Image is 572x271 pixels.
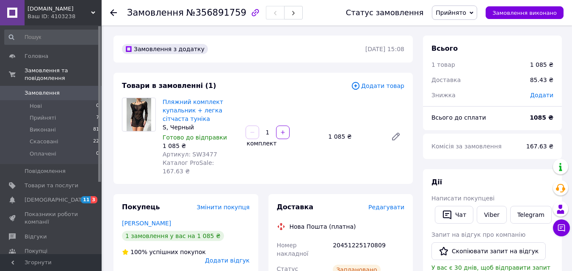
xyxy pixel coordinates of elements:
span: Комісія за замовлення [431,143,502,150]
span: Виконані [30,126,56,134]
span: Артикул: SW3477 [163,151,217,158]
span: Всього [431,44,458,52]
span: 22 [93,138,99,145]
span: 7 [96,114,99,122]
span: Оплачені [30,150,56,158]
span: 0 [96,150,99,158]
span: Головна [25,52,48,60]
span: Номер накладної [277,242,309,257]
div: S, Черный [163,123,239,131]
a: Пляжний комплект купальник + легка сітчаста туніка [163,99,223,122]
span: 1 товар [431,61,455,68]
span: Готово до відправки [163,134,227,141]
span: Дії [431,178,442,186]
input: Пошук [4,30,100,45]
span: Замовлення виконано [492,10,557,16]
span: Доставка [431,77,461,83]
span: 11 [81,196,91,203]
div: 20451225170809 [331,238,406,261]
span: 81 [93,126,99,134]
span: 167.63 ₴ [526,143,553,150]
a: Viber [477,206,506,224]
span: Нові [30,102,42,110]
span: №356891759 [186,8,246,18]
div: Ваш ID: 4103238 [28,13,102,20]
span: Показники роботи компанії [25,211,78,226]
div: 1 085 ₴ [163,142,239,150]
div: Нова Пошта (платна) [287,222,358,231]
span: 100% [130,249,147,255]
span: 0 [96,102,99,110]
a: [PERSON_NAME] [122,220,171,227]
button: Чат [435,206,473,224]
span: Знижка [431,92,456,99]
div: 1 замовлення у вас на 1 085 ₴ [122,231,224,241]
span: Прийняті [30,114,56,122]
div: Повернутися назад [110,8,117,17]
span: Замовлення [25,89,60,97]
div: успішних покупок [122,248,206,256]
div: Замовлення з додатку [122,44,208,54]
button: Скопіювати запит на відгук [431,242,546,260]
span: Редагувати [368,204,404,211]
a: Редагувати [387,128,404,145]
b: 1085 ₴ [530,114,553,121]
span: Покупці [25,247,47,255]
div: 1 085 ₴ [530,60,553,69]
span: Скасовані [30,138,58,145]
a: Telegram [510,206,552,224]
span: Додати відгук [205,257,249,264]
span: Покупець [122,203,160,211]
div: комплект [245,139,278,148]
div: 85.43 ₴ [525,71,558,89]
button: Замовлення виконано [486,6,564,19]
div: Статус замовлення [346,8,424,17]
span: Написати покупцеві [431,195,495,202]
span: Доставка [277,203,314,211]
img: Пляжний комплект купальник + легка сітчаста туніка [127,98,152,131]
span: Додати товар [351,81,404,90]
span: kriletta.store [28,5,91,13]
span: Замовлення та повідомлення [25,67,102,82]
span: Прийнято [436,9,466,16]
span: Всього до сплати [431,114,486,121]
span: Змінити покупця [197,204,250,211]
span: Додати [530,92,553,99]
span: Замовлення [127,8,184,18]
span: Каталог ProSale: 167.63 ₴ [163,159,214,175]
span: Повідомлення [25,167,66,175]
button: Чат з покупцем [553,219,570,236]
span: [DEMOGRAPHIC_DATA] [25,196,87,204]
span: Відгуки [25,233,47,241]
span: Товари та послуги [25,182,78,189]
time: [DATE] 15:08 [365,46,404,52]
div: 1 085 ₴ [325,131,384,142]
span: Запит на відгук про компанію [431,231,525,238]
span: Товари в замовленні (1) [122,82,216,90]
span: 3 [91,196,97,203]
